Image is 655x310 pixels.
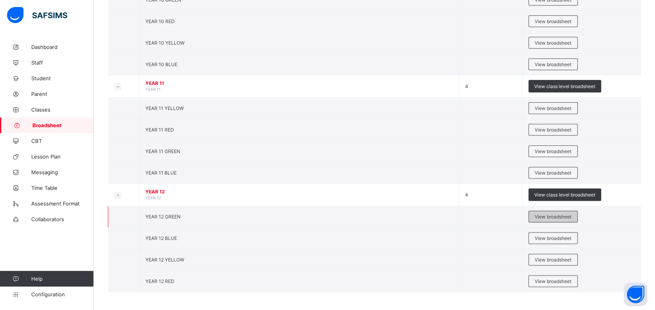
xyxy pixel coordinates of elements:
[145,257,184,263] span: YEAR 12 YELLOW
[528,254,578,260] a: View broadsheet
[31,44,94,50] span: Dashboard
[528,80,601,86] a: View class level broadsheet
[528,145,578,151] a: View broadsheet
[535,61,571,67] span: View broadsheet
[31,216,94,222] span: Collaborators
[145,278,174,284] span: YEAR 12 RED
[465,83,468,89] span: 4
[528,211,578,216] a: View broadsheet
[535,18,571,24] span: View broadsheet
[7,7,67,23] img: safsims
[145,214,181,220] span: YEAR 12 GREEN
[145,170,177,176] span: YEAR 11 BLUE
[528,15,578,21] a: View broadsheet
[31,106,94,113] span: Classes
[535,148,571,154] span: View broadsheet
[145,18,175,24] span: YEAR 10 RED
[535,170,571,176] span: View broadsheet
[145,195,161,200] span: YEAR 12
[145,127,174,133] span: YEAR 11 RED
[145,40,184,46] span: YEAR 10 YELLOW
[31,75,94,81] span: Student
[534,192,595,198] span: View class level broadsheet
[535,127,571,133] span: View broadsheet
[624,283,647,306] button: Open asap
[31,185,94,191] span: Time Table
[145,189,453,195] span: YEAR 12
[32,122,94,128] span: Broadsheet
[528,102,578,108] a: View broadsheet
[145,80,453,86] span: YEAR 11
[535,278,571,284] span: View broadsheet
[145,105,184,111] span: YEAR 11 YELLOW
[528,188,601,194] a: View class level broadsheet
[31,153,94,160] span: Lesson Plan
[535,105,571,111] span: View broadsheet
[31,200,94,207] span: Assessment Format
[145,61,177,67] span: YEAR 10 BLUE
[535,257,571,263] span: View broadsheet
[145,148,180,154] span: YEAR 11 GREEN
[535,40,571,46] span: View broadsheet
[535,214,571,220] span: View broadsheet
[145,235,177,241] span: YEAR 12 BLUE
[145,87,161,92] span: YEAR 11
[528,37,578,43] a: View broadsheet
[465,192,468,198] span: 4
[31,169,94,175] span: Messaging
[528,275,578,281] a: View broadsheet
[535,235,571,241] span: View broadsheet
[528,167,578,173] a: View broadsheet
[31,138,94,144] span: CBT
[31,291,93,297] span: Configuration
[528,232,578,238] a: View broadsheet
[31,59,94,66] span: Staff
[31,276,93,282] span: Help
[31,91,94,97] span: Parent
[528,58,578,64] a: View broadsheet
[528,124,578,130] a: View broadsheet
[534,83,595,89] span: View class level broadsheet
